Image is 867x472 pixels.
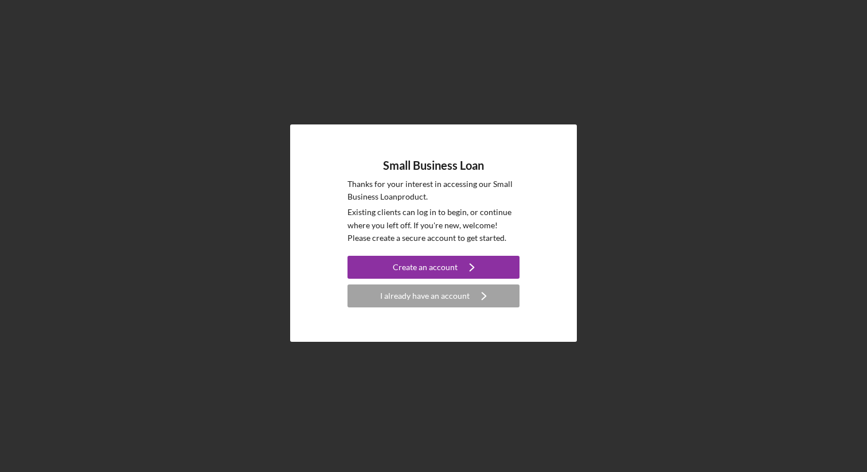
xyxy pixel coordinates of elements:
[347,206,520,244] p: Existing clients can log in to begin, or continue where you left off. If you're new, welcome! Ple...
[347,256,520,282] a: Create an account
[380,284,470,307] div: I already have an account
[347,178,520,204] p: Thanks for your interest in accessing our Small Business Loan product.
[393,256,458,279] div: Create an account
[347,284,520,307] button: I already have an account
[347,256,520,279] button: Create an account
[383,159,484,172] h4: Small Business Loan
